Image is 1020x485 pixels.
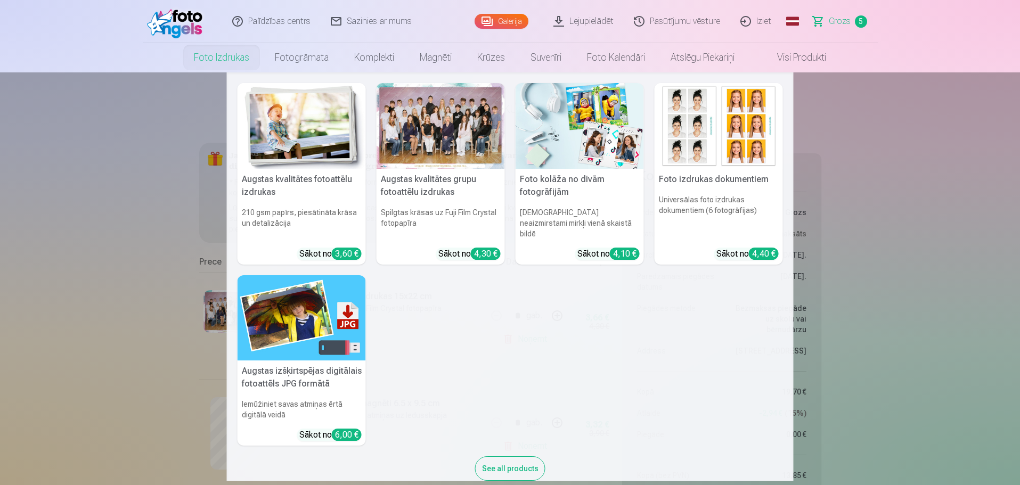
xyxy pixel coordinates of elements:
[716,248,779,260] div: Sākot no
[475,14,528,29] a: Galerija
[332,248,362,260] div: 3,60 €
[262,43,341,72] a: Fotogrāmata
[471,248,501,260] div: 4,30 €
[238,394,366,424] h6: Iemūžiniet savas atmiņas ērtā digitālā veidā
[749,248,779,260] div: 4,40 €
[238,83,366,265] a: Augstas kvalitātes fotoattēlu izdrukasAugstas kvalitātes fotoattēlu izdrukas210 gsm papīrs, piesā...
[407,43,464,72] a: Magnēti
[299,248,362,260] div: Sākot no
[238,275,366,446] a: Augstas izšķirtspējas digitālais fotoattēls JPG formātāAugstas izšķirtspējas digitālais fotoattēl...
[341,43,407,72] a: Komplekti
[516,83,644,265] a: Foto kolāža no divām fotogrāfijāmFoto kolāža no divām fotogrāfijām[DEMOGRAPHIC_DATA] neaizmirstam...
[655,83,783,169] img: Foto izdrukas dokumentiem
[574,43,658,72] a: Foto kalendāri
[475,456,545,481] div: See all products
[238,83,366,169] img: Augstas kvalitātes fotoattēlu izdrukas
[238,275,366,361] img: Augstas izšķirtspējas digitālais fotoattēls JPG formātā
[655,83,783,265] a: Foto izdrukas dokumentiemFoto izdrukas dokumentiemUniversālas foto izdrukas dokumentiem (6 fotogr...
[438,248,501,260] div: Sākot no
[377,203,505,243] h6: Spilgtas krāsas uz Fuji Film Crystal fotopapīra
[181,43,262,72] a: Foto izdrukas
[464,43,518,72] a: Krūzes
[238,203,366,243] h6: 210 gsm papīrs, piesātināta krāsa un detalizācija
[829,15,851,28] span: Grozs
[516,83,644,169] img: Foto kolāža no divām fotogrāfijām
[610,248,640,260] div: 4,10 €
[658,43,747,72] a: Atslēgu piekariņi
[377,169,505,203] h5: Augstas kvalitātes grupu fotoattēlu izdrukas
[238,169,366,203] h5: Augstas kvalitātes fotoattēlu izdrukas
[147,4,208,38] img: /fa1
[577,248,640,260] div: Sākot no
[655,169,783,190] h5: Foto izdrukas dokumentiem
[332,429,362,441] div: 6,00 €
[475,462,545,473] a: See all products
[516,169,644,203] h5: Foto kolāža no divām fotogrāfijām
[516,203,644,243] h6: [DEMOGRAPHIC_DATA] neaizmirstami mirkļi vienā skaistā bildē
[377,83,505,265] a: Augstas kvalitātes grupu fotoattēlu izdrukasSpilgtas krāsas uz Fuji Film Crystal fotopapīraSākot ...
[238,360,366,394] h5: Augstas izšķirtspējas digitālais fotoattēls JPG formātā
[747,43,839,72] a: Visi produkti
[655,190,783,243] h6: Universālas foto izdrukas dokumentiem (6 fotogrāfijas)
[855,15,867,28] span: 5
[299,429,362,441] div: Sākot no
[518,43,574,72] a: Suvenīri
